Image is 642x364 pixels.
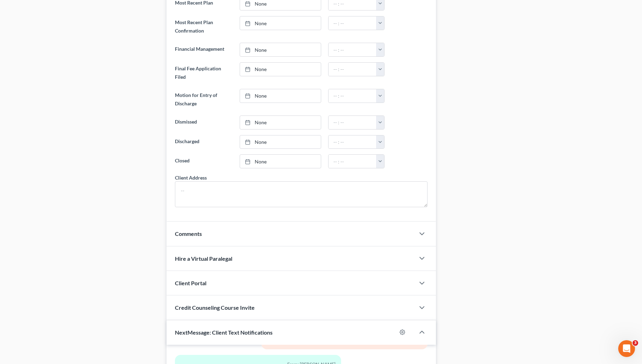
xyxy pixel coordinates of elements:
iframe: Intercom live chat [618,340,635,357]
a: None [240,43,321,56]
span: 3 [633,340,638,346]
a: None [240,135,321,149]
label: Financial Management [171,43,237,57]
input: -- : -- [329,89,376,103]
input: -- : -- [329,16,376,30]
a: None [240,155,321,168]
label: Final Fee Application Filed [171,62,237,83]
label: Discharged [171,135,237,149]
div: Client Address [175,174,207,181]
span: Hire a Virtual Paralegal [175,255,232,262]
label: Motion for Entry of Discharge [171,89,237,110]
span: Credit Counseling Course Invite [175,304,255,311]
a: None [240,16,321,30]
a: None [240,63,321,76]
label: Closed [171,154,237,168]
a: None [240,116,321,129]
label: Dismissed [171,115,237,129]
input: -- : -- [329,43,376,56]
a: None [240,89,321,103]
span: Comments [175,230,202,237]
input: -- : -- [329,155,376,168]
input: -- : -- [329,63,376,76]
span: NextMessage: Client Text Notifications [175,329,273,336]
input: -- : -- [329,116,376,129]
label: Most Recent Plan Confirmation [171,16,237,37]
input: -- : -- [329,135,376,149]
span: Client Portal [175,280,206,286]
